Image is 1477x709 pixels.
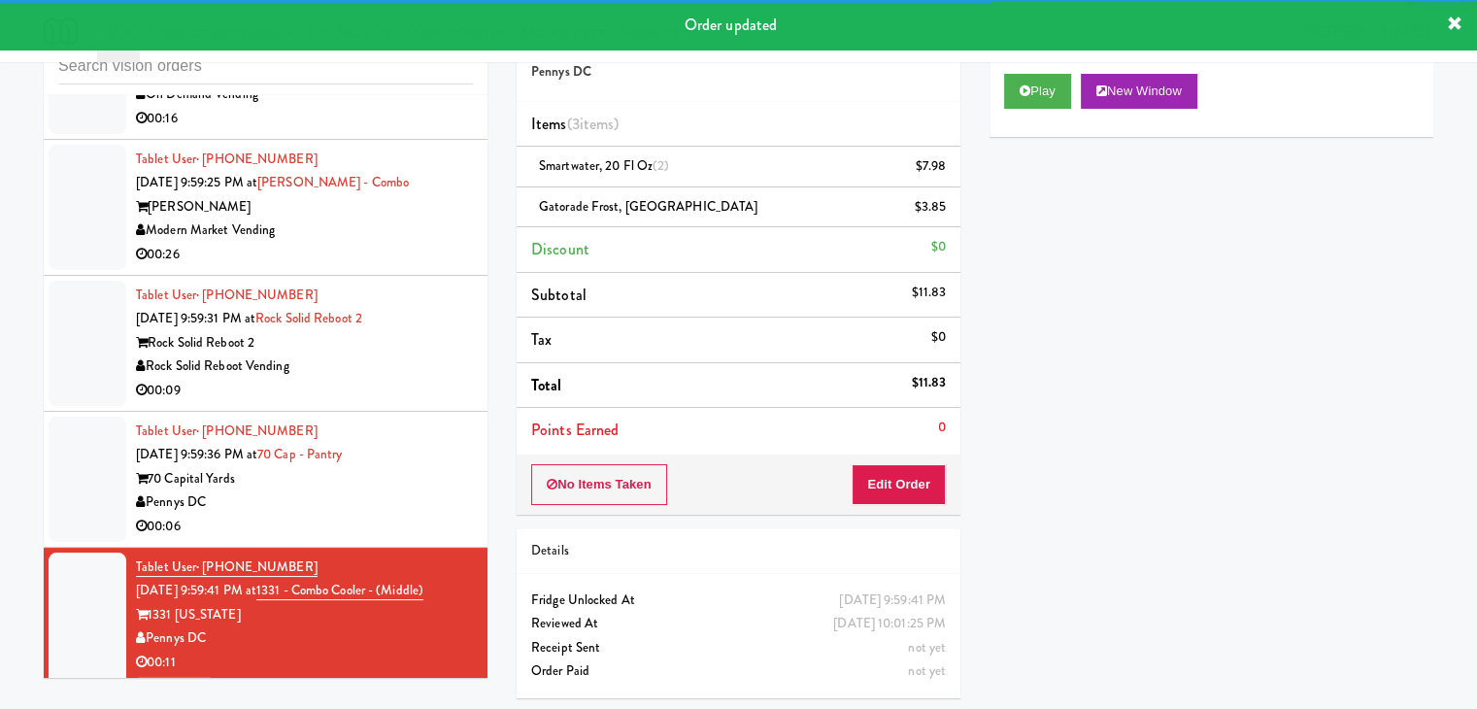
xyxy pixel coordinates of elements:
div: $0 [931,325,946,350]
span: Discount [531,238,589,260]
div: 1331 [US_STATE] [136,603,473,627]
span: (3 ) [567,113,620,135]
a: Tablet User· [PHONE_NUMBER] [136,150,318,168]
div: Reviewed At [531,612,946,636]
div: 70 Capital Yards [136,467,473,491]
div: Rock Solid Reboot 2 [136,331,473,355]
li: Tablet User· [PHONE_NUMBER][DATE] 9:59:41 PM at1331 - Combo Cooler - (Middle)1331 [US_STATE]Penny... [44,548,487,708]
div: Details [531,539,946,563]
a: 70 Cap - Pantry [257,445,343,463]
span: · [PHONE_NUMBER] [196,150,318,168]
span: Tax [531,328,552,351]
div: [DATE] 10:01:25 PM [833,612,946,636]
a: Tablet User· [PHONE_NUMBER] [136,422,318,440]
a: 1331 - Combo Cooler - (Middle) [256,581,423,600]
span: Order updated [685,14,777,36]
li: Tablet User· [PHONE_NUMBER][DATE] 9:59:31 PM atRock Solid Reboot 2Rock Solid Reboot 2Rock Solid R... [44,276,487,412]
div: $11.83 [911,371,946,395]
button: Edit Order [852,464,946,505]
span: not yet [908,661,946,680]
span: · [PHONE_NUMBER] [196,422,318,440]
span: Items [531,113,619,135]
li: Tablet User· [PHONE_NUMBER][DATE] 9:59:25 PM at[PERSON_NAME] - Combo[PERSON_NAME]Modern Market Ve... [44,140,487,276]
div: 00:09 [136,379,473,403]
div: Order Paid [531,659,946,684]
div: Pennys DC [136,490,473,515]
div: 00:16 [136,107,473,131]
div: $7.98 [916,154,947,179]
button: No Items Taken [531,464,667,505]
div: $11.83 [911,281,946,305]
div: $3.85 [915,195,947,219]
span: [DATE] 9:59:31 PM at [136,309,255,327]
span: not yet [908,638,946,657]
div: Pennys DC [136,626,473,651]
ng-pluralize: items [580,113,615,135]
span: [DATE] 9:59:25 PM at [136,173,257,191]
span: Total [531,374,562,396]
div: On Demand Vending [136,83,473,107]
span: · [PHONE_NUMBER] [196,286,318,304]
span: reviewed by Bj C [137,677,212,696]
a: Tablet User· [PHONE_NUMBER] [136,557,318,577]
button: New Window [1081,74,1197,109]
span: (2) [653,156,669,175]
div: 00:11 [136,651,473,675]
div: [DATE] 9:59:41 PM [839,589,946,613]
a: [PERSON_NAME] - Combo [257,173,409,191]
a: Rock Solid Reboot 2 [255,309,362,327]
div: [PERSON_NAME] [136,195,473,219]
div: Rock Solid Reboot Vending [136,354,473,379]
span: Subtotal [531,284,587,306]
div: 0 [938,416,946,440]
input: Search vision orders [58,49,473,84]
span: order created [220,676,301,694]
div: Receipt Sent [531,636,946,660]
span: [DATE] 9:59:41 PM at [136,581,256,599]
span: Points Earned [531,419,619,441]
span: Gatorade Frost, [GEOGRAPHIC_DATA] [539,197,757,216]
li: Tablet User· [PHONE_NUMBER][DATE] 9:59:36 PM at70 Cap - Pantry70 Capital YardsPennys DC00:06 [44,412,487,548]
span: smartwater, 20 fl oz [539,156,669,175]
div: Fridge Unlocked At [531,589,946,613]
div: $0 [931,235,946,259]
div: Modern Market Vending [136,219,473,243]
a: Tablet User· [PHONE_NUMBER] [136,286,318,304]
div: 00:26 [136,243,473,267]
span: · [PHONE_NUMBER] [196,557,318,576]
h5: Pennys DC [531,65,946,80]
span: [DATE] 9:59:36 PM at [136,445,257,463]
button: Play [1004,74,1071,109]
div: 00:06 [136,515,473,539]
